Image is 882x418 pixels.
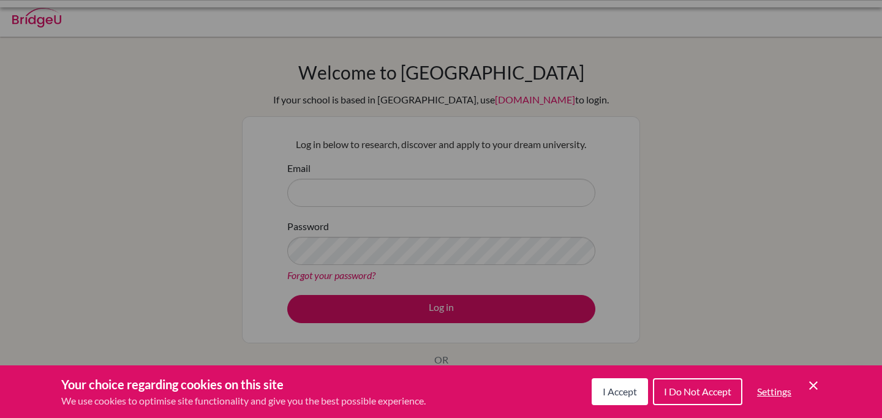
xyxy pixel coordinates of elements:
button: I Do Not Accept [653,378,742,405]
span: I Accept [603,386,637,397]
p: We use cookies to optimise site functionality and give you the best possible experience. [61,394,426,408]
h3: Your choice regarding cookies on this site [61,375,426,394]
button: I Accept [592,378,648,405]
button: Save and close [806,378,821,393]
span: Settings [757,386,791,397]
button: Settings [747,379,801,404]
span: I Do Not Accept [664,386,731,397]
